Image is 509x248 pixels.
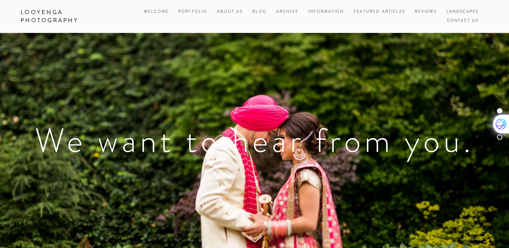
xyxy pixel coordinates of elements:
[446,16,478,26] a: Contact Us
[178,9,207,14] a: Portfolio
[308,9,344,14] a: Information
[217,7,243,16] a: About Us
[15,7,122,26] a: Looyenga Photography
[252,7,266,16] a: Blog
[144,7,169,16] a: Welcome
[446,7,478,16] a: Landscapes
[21,124,488,157] h1: We want to hear from you.
[414,7,436,16] a: Reviews
[276,7,298,16] a: Archive
[354,7,405,16] a: Featured Articles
